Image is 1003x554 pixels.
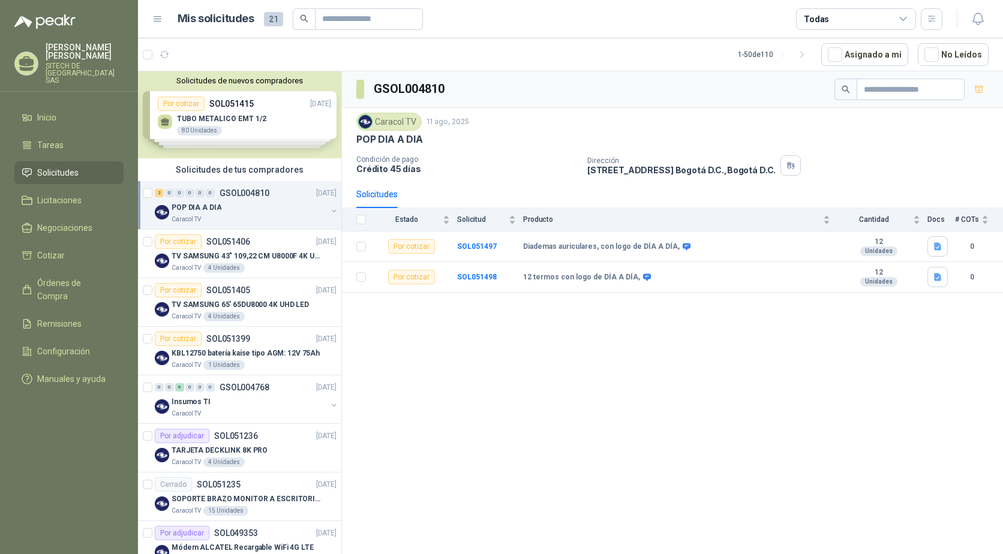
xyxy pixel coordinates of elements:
p: POP DIA A DIA [172,202,221,213]
div: Cerrado [155,477,192,492]
p: Caracol TV [172,360,201,370]
p: [PERSON_NAME] [PERSON_NAME] [46,43,124,60]
div: Por cotizar [388,239,435,254]
div: Todas [804,13,829,26]
span: Manuales y ayuda [37,372,106,386]
div: Solicitudes [356,188,398,201]
b: Diademas auriculares, con logo de DÍA A DÍA, [523,242,680,252]
th: Cantidad [837,208,927,231]
span: Inicio [37,111,56,124]
p: Condición de pago [356,155,578,164]
th: Solicitud [457,208,523,231]
div: 0 [155,383,164,392]
p: SOL049353 [214,529,258,537]
b: 0 [955,272,989,283]
p: [DATE] [316,479,337,490]
div: Solicitudes de nuevos compradoresPor cotizarSOL051415[DATE] TUBO METALICO EMT 1/280 UnidadesPor c... [138,71,341,158]
p: [DATE] [316,333,337,345]
a: Por cotizarSOL051399[DATE] Company LogoKBL12750 batería kaise tipo AGM: 12V 75AhCaracol TV1 Unidades [138,327,341,375]
p: [DATE] [316,285,337,296]
div: 0 [175,189,184,197]
div: 0 [165,383,174,392]
button: No Leídos [918,43,989,66]
p: SOL051399 [206,335,250,343]
a: Por cotizarSOL051405[DATE] Company LogoTV SAMSUNG 65' 65DU8000 4K UHD LEDCaracol TV4 Unidades [138,278,341,327]
div: 1 Unidades [203,360,245,370]
p: TV SAMSUNG 43" 109,22 CM U8000F 4K UHD [172,251,321,262]
span: search [300,14,308,23]
p: [DATE] [316,528,337,539]
p: KBL12750 batería kaise tipo AGM: 12V 75Ah [172,348,320,359]
span: search [842,85,850,94]
div: 6 [175,383,184,392]
b: 12 termos con logo de DÍA A DÍA, [523,273,640,282]
b: 12 [837,237,920,247]
div: Por cotizar [155,283,202,297]
p: Crédito 45 días [356,164,578,174]
div: 15 Unidades [203,506,248,516]
a: Solicitudes [14,161,124,184]
div: 0 [165,189,174,197]
a: 0 0 6 0 0 0 GSOL004768[DATE] Company LogoInsumos TICaracol TV [155,380,339,418]
div: 4 Unidades [203,312,245,321]
h1: Mis solicitudes [178,10,254,28]
p: Dirección [587,156,776,165]
img: Company Logo [155,399,169,414]
p: SOPORTE BRAZO MONITOR A ESCRITORIO NBF80 [172,493,321,505]
p: GSOL004768 [220,383,269,392]
p: Caracol TV [172,263,201,273]
b: 12 [837,268,920,278]
a: 2 0 0 0 0 0 GSOL004810[DATE] Company LogoPOP DIA A DIACaracol TV [155,186,339,224]
th: Producto [523,208,837,231]
span: 21 [264,12,283,26]
a: Tareas [14,134,124,156]
div: Solicitudes de tus compradores [138,158,341,181]
span: Tareas [37,138,64,152]
div: Por cotizar [155,332,202,346]
div: 0 [206,383,215,392]
p: [DATE] [316,430,337,442]
a: Por adjudicarSOL051236[DATE] Company LogoTARJETA DECKLINK 8K PROCaracol TV4 Unidades [138,424,341,472]
div: 0 [185,383,194,392]
div: 0 [196,189,205,197]
b: 0 [955,241,989,252]
p: SOL051236 [214,432,258,440]
p: [STREET_ADDRESS] Bogotá D.C. , Bogotá D.C. [587,165,776,175]
img: Company Logo [155,496,169,511]
p: Caracol TV [172,312,201,321]
div: Por cotizar [388,270,435,284]
div: Unidades [860,277,897,287]
img: Company Logo [155,351,169,365]
span: Negociaciones [37,221,92,234]
p: SOL051405 [206,286,250,294]
p: SOL051235 [197,480,241,489]
a: Manuales y ayuda [14,368,124,390]
p: GSOL004810 [220,189,269,197]
span: Configuración [37,345,90,358]
div: 0 [196,383,205,392]
th: Docs [927,208,955,231]
p: SITECH DE [GEOGRAPHIC_DATA] SAS [46,62,124,84]
div: Por cotizar [155,234,202,249]
p: TV SAMSUNG 65' 65DU8000 4K UHD LED [172,299,309,311]
a: Negociaciones [14,216,124,239]
div: 4 Unidades [203,263,245,273]
p: [DATE] [316,188,337,199]
th: # COTs [955,208,1003,231]
span: Producto [523,215,821,224]
a: Cotizar [14,244,124,267]
span: Solicitudes [37,166,79,179]
p: POP DIA A DIA [356,133,423,146]
p: 11 ago, 2025 [427,116,469,128]
a: SOL051498 [457,273,497,281]
div: 2 [155,189,164,197]
div: Unidades [860,246,897,256]
span: Cantidad [837,215,911,224]
p: TARJETA DECKLINK 8K PRO [172,445,268,456]
a: Remisiones [14,312,124,335]
a: Licitaciones [14,189,124,212]
span: # COTs [955,215,979,224]
div: 0 [206,189,215,197]
a: Por cotizarSOL051406[DATE] Company LogoTV SAMSUNG 43" 109,22 CM U8000F 4K UHDCaracol TV4 Unidades [138,230,341,278]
